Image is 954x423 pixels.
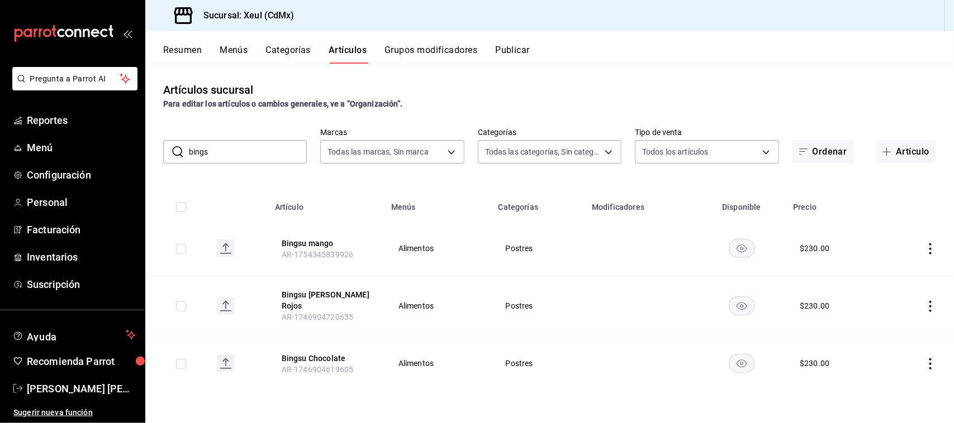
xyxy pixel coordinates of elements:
[282,250,353,259] span: AR-1754345839926
[925,358,936,369] button: actions
[27,195,136,210] span: Personal
[697,186,787,222] th: Disponible
[27,354,136,369] span: Recomienda Parrot
[729,239,755,258] button: availability-product
[163,81,253,98] div: Artículos sucursal
[506,244,572,252] span: Postres
[8,81,137,93] a: Pregunta a Parrot AI
[585,186,697,222] th: Modificadores
[800,243,829,254] div: $ 230.00
[642,146,709,157] span: Todos los artículos
[925,243,936,254] button: actions
[189,141,307,163] input: Buscar artículo
[266,45,311,64] button: Categorías
[27,113,136,128] span: Reportes
[792,140,854,164] button: Ordenar
[800,300,829,311] div: $ 230.00
[495,45,530,64] button: Publicar
[27,277,136,292] span: Suscripción
[485,146,601,157] span: Todas las categorías, Sin categoría
[385,186,492,222] th: Menús
[282,353,371,364] button: edit-product-location
[329,45,367,64] button: Artículos
[13,407,136,419] span: Sugerir nueva función
[506,302,572,310] span: Postres
[282,313,353,321] span: AR-1746904720635
[635,129,779,137] label: Tipo de venta
[786,186,882,222] th: Precio
[27,140,136,155] span: Menú
[925,301,936,312] button: actions
[27,249,136,265] span: Inventarios
[27,328,121,342] span: Ayuda
[398,302,478,310] span: Alimentos
[163,99,403,108] strong: Para editar los artículos o cambios generales, ve a “Organización”.
[800,358,829,369] div: $ 230.00
[478,129,621,137] label: Categorías
[398,359,478,367] span: Alimentos
[328,146,429,157] span: Todas las marcas, Sin marca
[123,29,132,38] button: open_drawer_menu
[385,45,477,64] button: Grupos modificadores
[320,129,464,137] label: Marcas
[506,359,572,367] span: Postres
[194,9,295,22] h3: Sucursal: Xeul (CdMx)
[268,186,385,222] th: Artículo
[220,45,248,64] button: Menús
[163,45,202,64] button: Resumen
[27,167,136,182] span: Configuración
[282,365,353,374] span: AR-1746904619605
[729,354,755,373] button: availability-product
[12,67,137,90] button: Pregunta a Parrot AI
[729,296,755,315] button: availability-product
[30,73,120,85] span: Pregunta a Parrot AI
[492,186,586,222] th: Categorías
[282,289,371,311] button: edit-product-location
[398,244,478,252] span: Alimentos
[27,222,136,237] span: Facturación
[163,45,954,64] div: navigation tabs
[282,238,371,249] button: edit-product-location
[27,381,136,396] span: [PERSON_NAME] [PERSON_NAME]
[876,140,936,164] button: Artículo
